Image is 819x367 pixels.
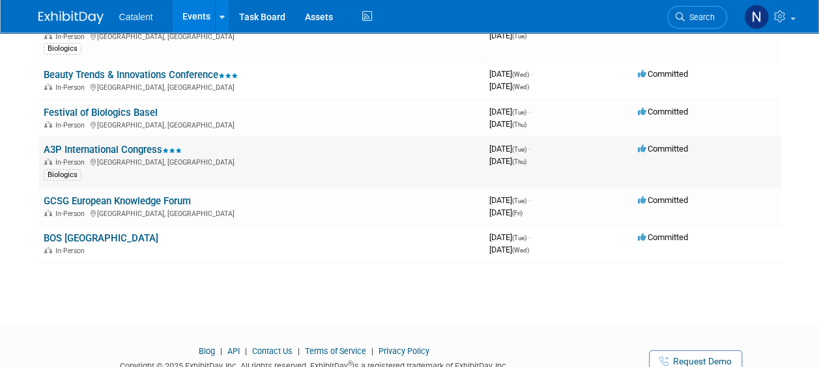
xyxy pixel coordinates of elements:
[55,210,89,218] span: In-Person
[489,119,526,129] span: [DATE]
[528,232,530,242] span: -
[44,43,81,55] div: Biologics
[44,195,191,207] a: GCSG European Knowledge Forum
[119,12,153,22] span: Catalent
[489,31,526,40] span: [DATE]
[744,5,769,29] img: Nicole Bullock
[685,12,715,22] span: Search
[305,346,366,356] a: Terms of Service
[489,81,529,91] span: [DATE]
[489,156,526,166] span: [DATE]
[489,144,530,154] span: [DATE]
[44,169,81,181] div: Biologics
[55,158,89,167] span: In-Person
[217,346,225,356] span: |
[44,107,158,118] a: Festival of Biologics Basel
[44,81,479,92] div: [GEOGRAPHIC_DATA], [GEOGRAPHIC_DATA]
[295,346,303,356] span: |
[489,195,530,205] span: [DATE]
[55,247,89,255] span: In-Person
[489,107,530,116] span: [DATE]
[44,158,52,165] img: In-Person Event
[528,107,530,116] span: -
[38,11,104,24] img: ExhibitDay
[531,69,533,79] span: -
[512,234,526,241] span: (Tue)
[44,31,479,41] div: [GEOGRAPHIC_DATA], [GEOGRAPHIC_DATA]
[44,33,52,39] img: In-Person Event
[512,158,526,165] span: (Thu)
[379,346,429,356] a: Privacy Policy
[44,208,479,218] div: [GEOGRAPHIC_DATA], [GEOGRAPHIC_DATA]
[638,69,688,79] span: Committed
[489,208,523,217] span: [DATE]
[512,83,529,90] span: (Wed)
[512,109,526,116] span: (Tue)
[55,121,89,129] span: In-Person
[55,83,89,92] span: In-Person
[44,232,158,244] a: BOS [GEOGRAPHIC_DATA]
[55,33,89,41] span: In-Person
[44,247,52,253] img: In-Person Event
[512,121,526,128] span: (Thu)
[44,83,52,90] img: In-Person Event
[512,71,529,78] span: (Wed)
[44,156,479,167] div: [GEOGRAPHIC_DATA], [GEOGRAPHIC_DATA]
[512,146,526,153] span: (Tue)
[227,346,240,356] a: API
[348,360,352,367] sup: ®
[512,197,526,204] span: (Tue)
[638,107,688,116] span: Committed
[44,144,182,156] a: A3P International Congress
[528,144,530,154] span: -
[667,6,727,29] a: Search
[512,247,529,254] span: (Wed)
[638,144,688,154] span: Committed
[489,69,533,79] span: [DATE]
[44,69,238,81] a: Beauty Trends & Innovations Conference
[489,232,530,242] span: [DATE]
[638,232,688,242] span: Committed
[199,346,215,356] a: Blog
[44,121,52,128] img: In-Person Event
[252,346,293,356] a: Contact Us
[44,210,52,216] img: In-Person Event
[638,195,688,205] span: Committed
[512,33,526,40] span: (Tue)
[528,195,530,205] span: -
[512,210,523,217] span: (Fri)
[242,346,250,356] span: |
[368,346,377,356] span: |
[489,245,529,254] span: [DATE]
[44,119,479,129] div: [GEOGRAPHIC_DATA], [GEOGRAPHIC_DATA]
